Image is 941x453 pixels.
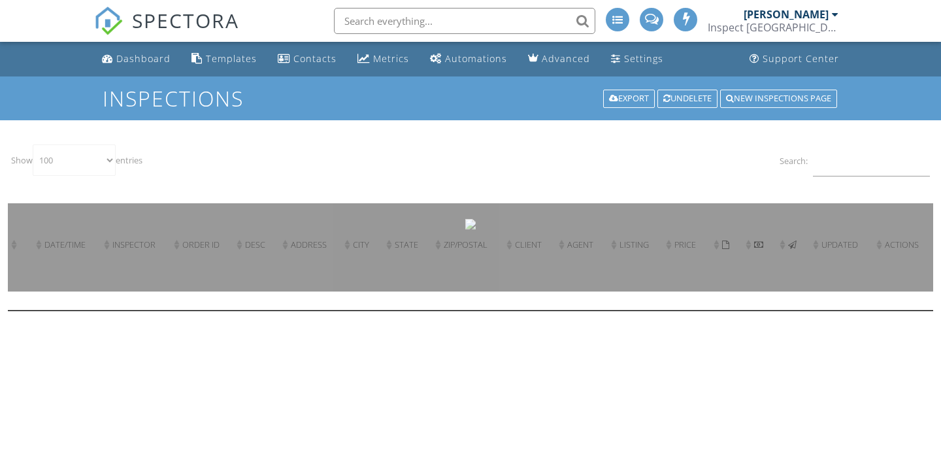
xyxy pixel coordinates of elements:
[813,144,930,176] input: Search:
[383,180,432,310] th: State
[744,8,829,21] div: [PERSON_NAME]
[206,52,257,65] div: Templates
[341,180,383,310] th: City
[33,144,116,176] select: Showentries
[656,88,719,109] a: Undelete
[425,47,512,71] a: Automations (Advanced)
[94,7,123,35] img: The Best Home Inspection Software - Spectora
[33,180,101,310] th: Date/Time
[663,180,710,310] th: Price
[606,47,669,71] a: Settings
[334,8,595,34] input: Search everything...
[763,52,839,65] div: Support Center
[602,88,656,109] a: Export
[780,144,930,176] label: Search:
[624,52,663,65] div: Settings
[186,47,262,71] a: Templates
[523,47,595,71] a: Advanced
[657,90,718,108] div: Undelete
[720,90,837,108] div: New Inspections Page
[11,144,94,176] label: Show entries
[373,52,409,65] div: Metrics
[272,47,342,71] a: Contacts
[555,180,608,310] th: Agent
[708,21,838,34] div: Inspect Canada
[873,180,933,310] th: Actions
[744,47,844,71] a: Support Center
[103,87,838,110] h1: Inspections
[542,52,590,65] div: Advanced
[503,180,555,310] th: client
[432,180,503,310] th: Zip/Postal
[171,180,234,310] th: Order ID
[101,180,171,310] th: Inspector
[233,180,279,310] th: Desc
[719,88,838,109] a: New Inspections Page
[97,47,176,71] a: Dashboard
[465,219,476,229] img: loader-white.gif
[279,180,341,310] th: Address
[810,180,873,310] th: Updated
[608,180,663,310] th: Listing
[445,52,507,65] div: Automations
[116,52,171,65] div: Dashboard
[94,18,239,45] a: SPECTORA
[293,52,337,65] div: Contacts
[603,90,655,108] div: Export
[132,7,239,34] span: SPECTORA
[352,47,414,71] a: Metrics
